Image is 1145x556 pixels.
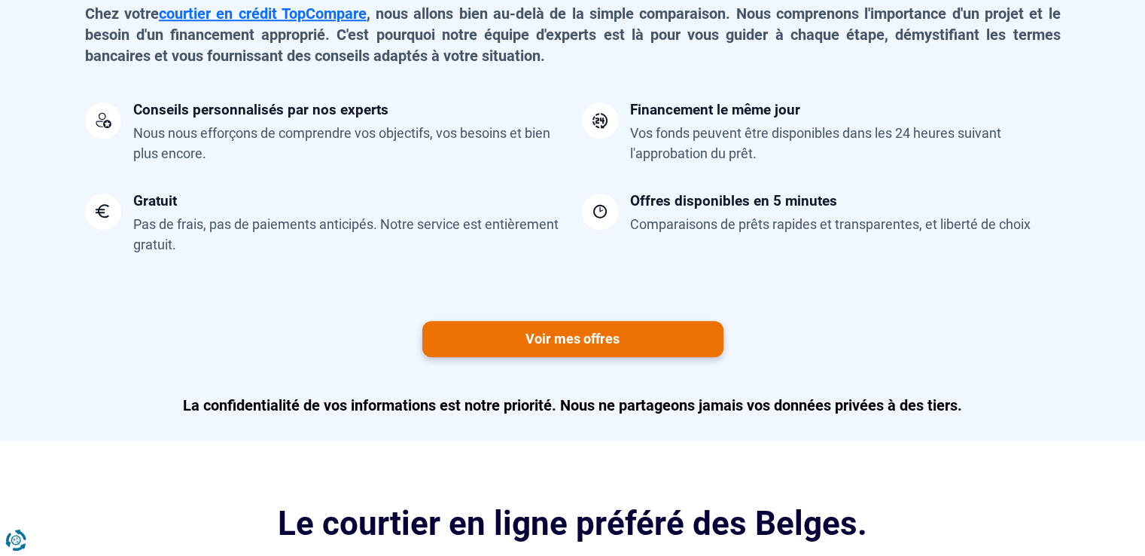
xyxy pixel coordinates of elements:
div: Pas de frais, pas de paiements anticipés. Notre service est entièrement gratuit. [133,214,564,255]
a: courtier en crédit TopCompare [159,5,367,23]
div: Vos fonds peuvent être disponibles dans les 24 heures suivant l'approbation du prêt. [630,123,1061,163]
div: Nous nous efforçons de comprendre vos objectifs, vos besoins et bien plus encore. [133,123,564,163]
div: Comparaisons de prêts rapides et transparentes, et liberté de choix [630,214,1031,234]
h2: Le courtier en ligne préféré des Belges. [85,502,1061,546]
p: Chez votre , nous allons bien au-delà de la simple comparaison. Nous comprenons l'importance d'un... [85,3,1061,66]
div: Financement le même jour [630,102,800,117]
a: Voir mes offres [422,321,723,357]
div: Offres disponibles en 5 minutes [630,194,837,208]
p: La confidentialité de vos informations est notre priorité. Nous ne partageons jamais vos données ... [85,395,1061,416]
div: Conseils personnalisés par nos experts [133,102,388,117]
div: Gratuit [133,194,177,208]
